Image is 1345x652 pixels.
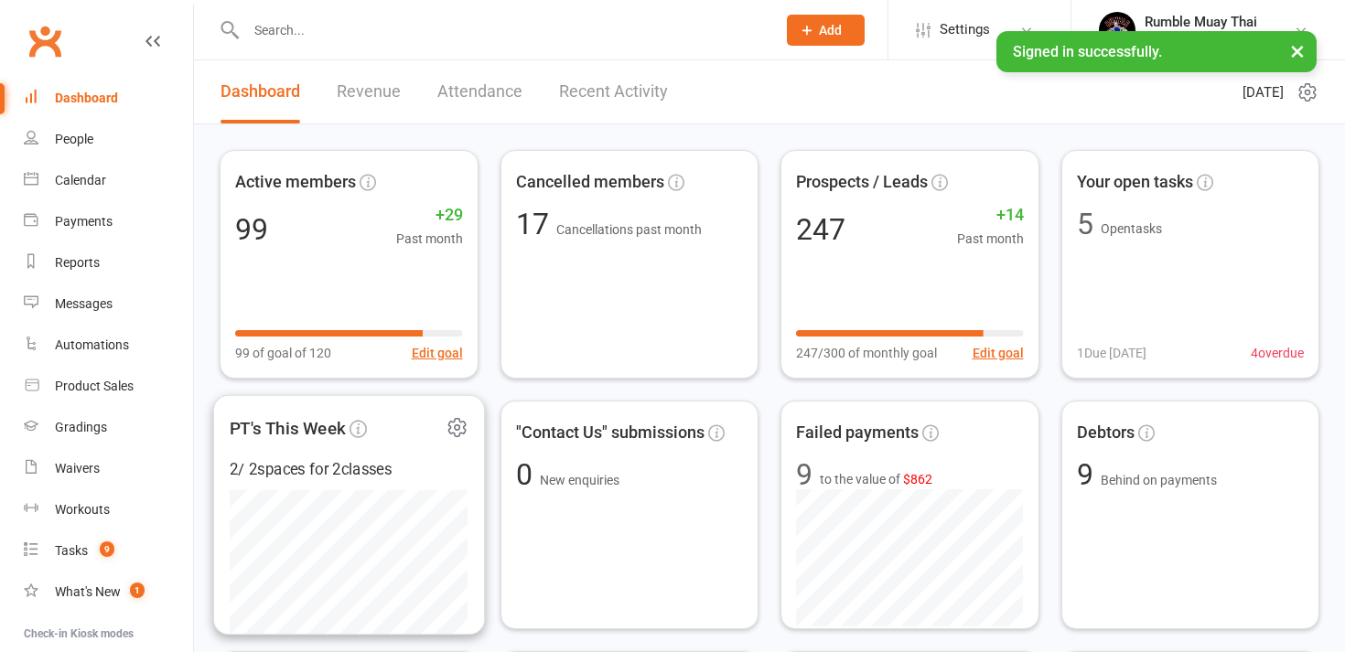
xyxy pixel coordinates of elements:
[820,469,932,489] span: to the value of
[796,215,845,244] div: 247
[55,214,113,229] div: Payments
[957,202,1024,229] span: +14
[24,78,193,119] a: Dashboard
[55,420,107,434] div: Gradings
[55,337,129,352] div: Automations
[24,201,193,242] a: Payments
[24,160,193,201] a: Calendar
[516,457,540,492] span: 0
[55,255,100,270] div: Reports
[957,229,1024,249] span: Past month
[235,215,268,244] div: 99
[1077,343,1146,363] span: 1 Due [DATE]
[24,242,193,283] a: Reports
[130,583,145,598] span: 1
[230,457,468,482] div: 2 / 2 spaces for 2 classes
[412,343,463,363] button: Edit goal
[1013,43,1162,60] span: Signed in successfully.
[55,502,110,517] div: Workouts
[787,15,865,46] button: Add
[796,460,812,489] div: 9
[24,530,193,572] a: Tasks 9
[241,17,763,43] input: Search...
[55,379,134,393] div: Product Sales
[55,461,100,476] div: Waivers
[24,407,193,448] a: Gradings
[230,414,346,442] span: PT's This Week
[55,584,121,599] div: What's New
[24,325,193,366] a: Automations
[235,343,331,363] span: 99 of goal of 120
[516,207,556,241] span: 17
[1145,14,1257,30] div: Rumble Muay Thai
[559,60,668,123] a: Recent Activity
[24,572,193,613] a: What's New1
[24,283,193,325] a: Messages
[24,448,193,489] a: Waivers
[1145,30,1257,47] div: Rumble Muay Thai
[1077,420,1135,446] span: Debtors
[1251,343,1304,363] span: 4 overdue
[55,132,93,146] div: People
[796,343,937,363] span: 247/300 of monthly goal
[556,222,702,237] span: Cancellations past month
[396,202,463,229] span: +29
[1281,31,1314,70] button: ×
[100,541,114,557] span: 9
[819,23,842,37] span: Add
[235,169,356,196] span: Active members
[940,9,990,50] span: Settings
[24,366,193,407] a: Product Sales
[24,489,193,530] a: Workouts
[55,543,88,558] div: Tasks
[796,420,919,446] span: Failed payments
[903,472,932,486] span: $862
[221,60,300,123] a: Dashboard
[437,60,522,123] a: Attendance
[337,60,401,123] a: Revenue
[55,173,106,187] div: Calendar
[1099,12,1135,48] img: thumb_image1688088946.png
[516,169,664,196] span: Cancelled members
[1101,473,1217,487] span: Behind on payments
[24,119,193,160] a: People
[1101,221,1162,236] span: Open tasks
[1077,457,1101,492] span: 9
[22,18,68,64] a: Clubworx
[796,169,928,196] span: Prospects / Leads
[1243,81,1284,103] span: [DATE]
[973,343,1024,363] button: Edit goal
[1077,209,1093,239] div: 5
[55,296,113,311] div: Messages
[55,91,118,105] div: Dashboard
[1077,169,1193,196] span: Your open tasks
[396,229,463,249] span: Past month
[540,473,619,487] span: New enquiries
[516,420,705,446] span: "Contact Us" submissions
